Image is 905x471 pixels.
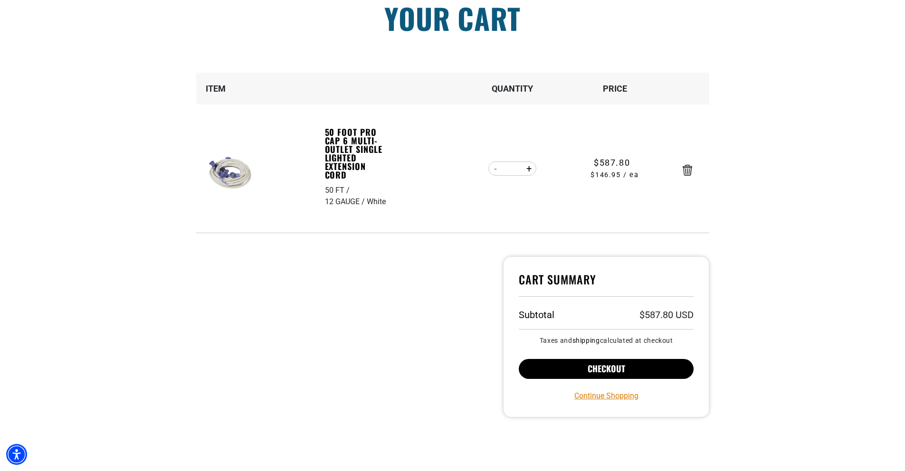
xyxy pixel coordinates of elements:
div: 12 GAUGE [325,196,367,207]
h4: Cart Summary [519,272,694,297]
p: $587.80 USD [639,310,694,320]
th: Item [196,73,324,104]
button: Checkout [519,359,694,379]
a: 50 Foot Pro Cap 6 Multi-Outlet Single Lighted Extension Cord [325,128,391,179]
div: White [367,196,386,207]
div: Accessibility Menu [6,444,27,465]
span: $587.80 [594,156,630,169]
span: $146.95 / ea [564,170,666,180]
img: white [200,142,260,202]
a: shipping [572,337,600,344]
h1: Your cart [189,4,716,32]
h3: Subtotal [519,310,554,320]
div: 50 FT [325,185,352,196]
small: Taxes and calculated at checkout [519,337,694,344]
input: Quantity for 50 Foot Pro Cap 6 Multi-Outlet Single Lighted Extension Cord [503,160,522,177]
th: Quantity [461,73,563,104]
a: Continue Shopping [574,390,638,402]
th: Price [563,73,666,104]
a: Remove 50 Foot Pro Cap 6 Multi-Outlet Single Lighted Extension Cord - 50 FT / 12 GAUGE / White [683,167,692,173]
